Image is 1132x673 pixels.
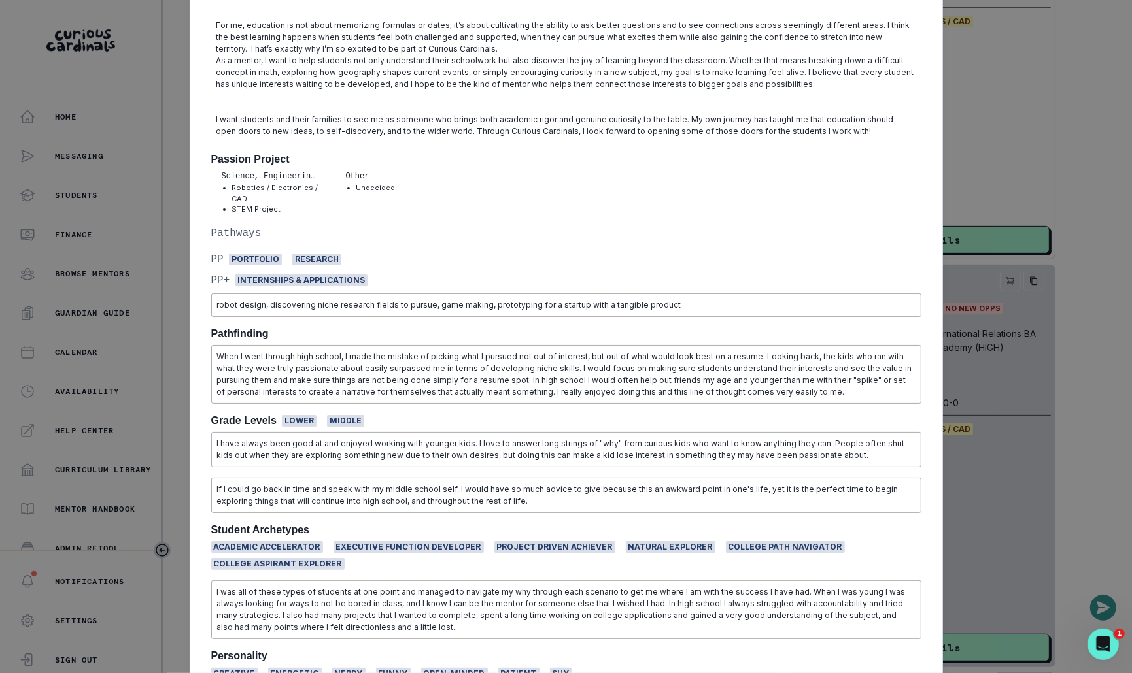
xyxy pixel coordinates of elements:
li: Robotics / Electronics / CAD [232,182,320,204]
span: Lower [282,415,317,427]
li: Undecided [356,182,396,193]
span: Project Driven Achiever [494,541,615,553]
h2: Grade Levels [211,414,277,427]
p: Science, Engineering & Technology [222,171,320,182]
span: Research [292,254,341,265]
h2: Personality [211,649,921,662]
p: PP+ [211,272,230,288]
span: 1 [1114,629,1125,639]
p: Other [346,171,396,182]
li: STEM Project [232,204,320,215]
iframe: Intercom live chat [1088,629,1119,660]
span: College Aspirant Explorer [211,558,345,570]
span: College Path Navigator [726,541,845,553]
p: Pathways [211,225,921,241]
span: Portfolio [229,254,282,265]
p: I want students and their families to see me as someone who brings both academic rigor and genuin... [216,114,916,137]
h2: Pathfinding [211,327,921,340]
span: Internships & Applications [235,274,368,286]
h2: Student Archetypes [211,523,921,536]
p: I was all of these types of students at one point and managed to navigate my why through each sce... [217,586,916,633]
span: Academic Accelerator [211,541,323,553]
h2: Passion Project [211,153,921,165]
span: Natural Explorer [626,541,715,553]
p: As a mentor, I want to help students not only understand their schoolwork but also discover the j... [216,55,916,90]
span: Executive Function Developer [334,541,484,553]
p: If I could go back in time and speak with my middle school self, I would have so much advice to g... [217,484,916,507]
p: I have always been good at and enjoyed working with younger kids. I love to answer long strings o... [217,438,916,461]
span: Middle [327,415,364,427]
p: For me, education is not about memorizing formulas or dates; it’s about cultivating the ability t... [216,20,916,55]
p: robot design, discovering niche research fields to pursue, game making, prototyping for a startup... [217,299,916,311]
p: PP [211,252,224,267]
p: When I went through high school, I made the mistake of picking what I pursued not out of interest... [217,351,916,398]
